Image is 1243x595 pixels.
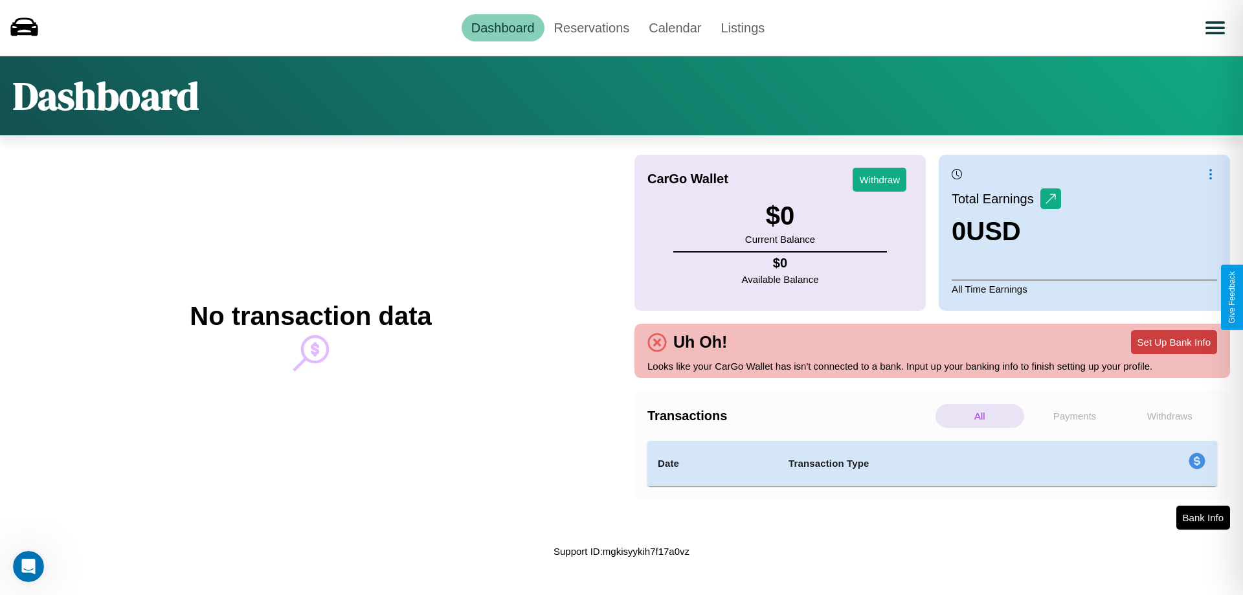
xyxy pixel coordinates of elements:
[1197,10,1233,46] button: Open menu
[952,280,1217,298] p: All Time Earnings
[952,187,1040,210] p: Total Earnings
[745,201,815,230] h3: $ 0
[639,14,711,41] a: Calendar
[647,441,1217,486] table: simple table
[544,14,640,41] a: Reservations
[647,172,728,186] h4: CarGo Wallet
[952,217,1061,246] h3: 0 USD
[190,302,431,331] h2: No transaction data
[1176,506,1230,530] button: Bank Info
[853,168,906,192] button: Withdraw
[554,543,689,560] p: Support ID: mgkisyykih7f17a0vz
[742,256,819,271] h4: $ 0
[742,271,819,288] p: Available Balance
[1227,271,1237,324] div: Give Feedback
[13,551,44,582] iframe: Intercom live chat
[667,333,733,352] h4: Uh Oh!
[745,230,815,248] p: Current Balance
[711,14,774,41] a: Listings
[1125,404,1214,428] p: Withdraws
[647,357,1217,375] p: Looks like your CarGo Wallet has isn't connected to a bank. Input up your banking info to finish ...
[1031,404,1119,428] p: Payments
[1131,330,1217,354] button: Set Up Bank Info
[789,456,1082,471] h4: Transaction Type
[462,14,544,41] a: Dashboard
[13,69,199,122] h1: Dashboard
[935,404,1024,428] p: All
[647,409,932,423] h4: Transactions
[658,456,768,471] h4: Date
